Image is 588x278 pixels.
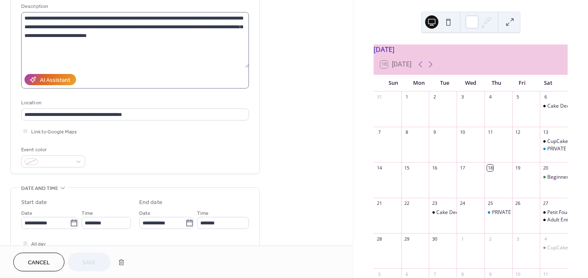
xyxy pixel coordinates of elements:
[540,145,568,153] div: PRIVATE EVENT - Jain Birthday Party
[21,145,84,154] div: Event color
[21,184,58,193] span: Date and time
[487,165,493,171] div: 18
[13,253,64,271] button: Cancel
[436,209,489,216] div: Cake Decorating Class
[21,209,32,218] span: Date
[81,209,93,218] span: Time
[404,236,410,242] div: 29
[540,216,568,224] div: Adult Entrepreneur Class
[542,129,549,135] div: 13
[459,129,465,135] div: 10
[458,75,483,91] div: Wed
[28,258,50,267] span: Cancel
[542,94,549,100] div: 6
[404,271,410,277] div: 6
[139,209,150,218] span: Date
[21,198,47,207] div: Start date
[542,271,549,277] div: 11
[484,75,509,91] div: Thu
[542,200,549,207] div: 27
[376,165,382,171] div: 14
[380,75,406,91] div: Sun
[535,75,561,91] div: Sat
[40,76,70,85] div: AI Assistant
[542,165,549,171] div: 20
[487,94,493,100] div: 4
[487,200,493,207] div: 25
[21,2,247,11] div: Description
[459,236,465,242] div: 1
[515,236,521,242] div: 3
[376,200,382,207] div: 21
[21,98,247,107] div: Location
[540,174,568,181] div: Beginner Cookie School Class
[547,209,583,216] div: Petit Four Class
[431,271,438,277] div: 7
[429,209,457,216] div: Cake Decorating Class
[431,236,438,242] div: 30
[540,103,568,110] div: Cake Decorating Class
[404,200,410,207] div: 22
[31,240,46,248] span: All day
[406,75,432,91] div: Mon
[432,75,458,91] div: Tue
[540,244,568,251] div: CupCake / Cake Pop Class
[404,165,410,171] div: 15
[459,165,465,171] div: 17
[376,236,382,242] div: 28
[515,200,521,207] div: 26
[404,94,410,100] div: 1
[515,271,521,277] div: 10
[376,129,382,135] div: 7
[487,236,493,242] div: 2
[431,165,438,171] div: 16
[515,94,521,100] div: 5
[404,129,410,135] div: 8
[542,236,549,242] div: 4
[459,271,465,277] div: 8
[487,271,493,277] div: 9
[487,129,493,135] div: 11
[515,129,521,135] div: 12
[139,198,162,207] div: End date
[374,44,568,54] div: [DATE]
[485,209,512,216] div: PRIVATE EVENT - NCCPA Team Building Event
[459,94,465,100] div: 3
[31,128,77,136] span: Link to Google Maps
[376,94,382,100] div: 31
[540,209,568,216] div: Petit Four Class
[25,74,76,85] button: AI Assistant
[459,200,465,207] div: 24
[509,75,535,91] div: Fri
[376,271,382,277] div: 5
[197,209,209,218] span: Time
[431,200,438,207] div: 23
[515,165,521,171] div: 19
[431,129,438,135] div: 9
[431,94,438,100] div: 2
[540,138,568,145] div: CupCake / Cake Pop Class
